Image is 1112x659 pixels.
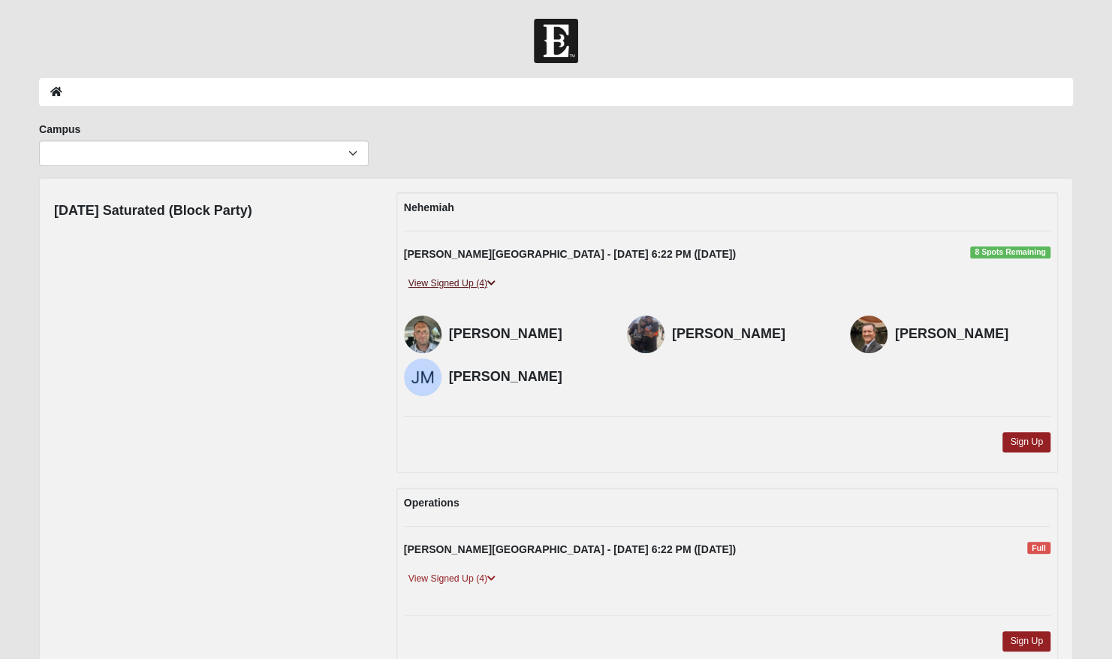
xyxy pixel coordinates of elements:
[404,497,460,509] strong: Operations
[1027,542,1050,554] span: Full
[449,326,604,343] h4: [PERSON_NAME]
[672,326,827,343] h4: [PERSON_NAME]
[54,203,252,219] h4: [DATE] Saturated (Block Party)
[970,246,1050,258] span: 8 Spots Remaining
[404,358,441,396] img: James Moseley
[404,316,441,353] img: Kevin Ingram
[627,316,664,353] img: Billy Killingsworth
[895,326,1050,343] h4: [PERSON_NAME]
[449,369,604,385] h4: [PERSON_NAME]
[1002,432,1050,452] a: Sign Up
[404,201,454,213] strong: Nehemiah
[534,19,578,63] img: Church of Eleven22 Logo
[39,122,80,137] label: Campus
[1002,631,1050,651] a: Sign Up
[850,316,887,353] img: Marc Roberts
[404,276,500,292] a: View Signed Up (4)
[404,248,736,260] strong: [PERSON_NAME][GEOGRAPHIC_DATA] - [DATE] 6:22 PM ([DATE])
[404,571,500,587] a: View Signed Up (4)
[404,543,736,555] strong: [PERSON_NAME][GEOGRAPHIC_DATA] - [DATE] 6:22 PM ([DATE])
